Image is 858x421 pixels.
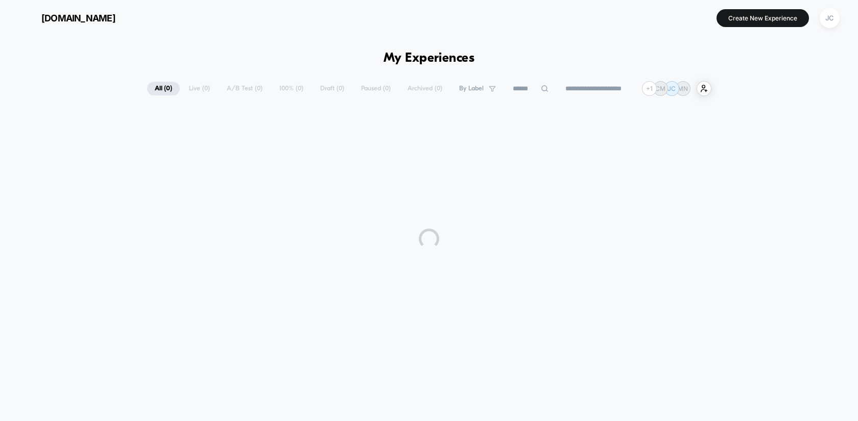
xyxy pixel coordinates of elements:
[459,85,484,92] span: By Label
[817,8,843,29] button: JC
[15,10,118,26] button: [DOMAIN_NAME]
[655,85,665,92] p: CM
[41,13,115,23] span: [DOMAIN_NAME]
[642,81,657,96] div: + 1
[678,85,688,92] p: MN
[820,8,840,28] div: JC
[384,51,475,66] h1: My Experiences
[717,9,809,27] button: Create New Experience
[668,85,676,92] p: JC
[147,82,180,95] span: All ( 0 )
